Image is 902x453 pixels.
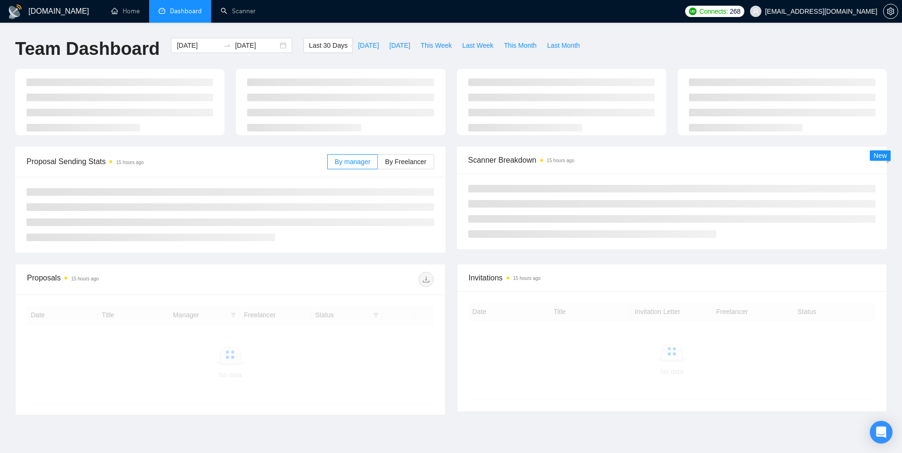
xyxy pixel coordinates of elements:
[513,276,541,281] time: 15 hours ago
[170,7,202,15] span: Dashboard
[8,4,23,19] img: logo
[468,154,876,166] span: Scanner Breakdown
[870,421,893,444] div: Open Intercom Messenger
[547,40,580,51] span: Last Month
[883,8,898,15] a: setting
[504,40,536,51] span: This Month
[547,158,574,163] time: 15 hours ago
[499,38,542,53] button: This Month
[385,158,426,166] span: By Freelancer
[223,42,231,49] span: swap-right
[177,40,220,51] input: Start date
[415,38,457,53] button: This Week
[221,7,256,15] a: searchScanner
[358,40,379,51] span: [DATE]
[542,38,585,53] button: Last Month
[159,8,165,14] span: dashboard
[116,160,143,165] time: 15 hours ago
[353,38,384,53] button: [DATE]
[223,42,231,49] span: to
[699,6,728,17] span: Connects:
[384,38,415,53] button: [DATE]
[420,40,452,51] span: This Week
[335,158,370,166] span: By manager
[730,6,740,17] span: 268
[874,152,887,159] span: New
[111,7,140,15] a: homeHome
[309,40,348,51] span: Last 30 Days
[71,276,98,281] time: 15 hours ago
[15,38,160,60] h1: Team Dashboard
[752,8,759,15] span: user
[304,38,353,53] button: Last 30 Days
[27,272,230,287] div: Proposals
[884,8,898,15] span: setting
[462,40,493,51] span: Last Week
[469,272,875,284] span: Invitations
[689,8,697,15] img: upwork-logo.png
[235,40,278,51] input: End date
[883,4,898,19] button: setting
[389,40,410,51] span: [DATE]
[27,156,327,167] span: Proposal Sending Stats
[457,38,499,53] button: Last Week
